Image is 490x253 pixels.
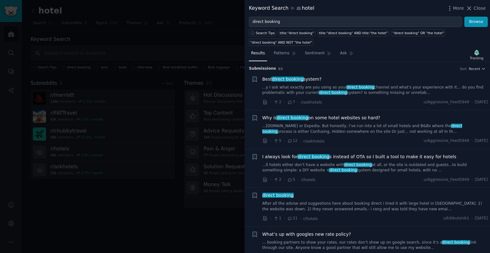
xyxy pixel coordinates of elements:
button: More [446,5,464,12]
span: u/Aggressive_Feed5949 [424,138,469,144]
a: Bestdirect bookingsystem? [262,76,322,83]
span: · [270,176,271,183]
span: 12 [287,138,297,144]
span: · [284,176,285,183]
span: direct booking [329,168,357,172]
span: More [453,5,464,12]
a: "direct booking" AND NOT "the hotel" [249,39,313,46]
input: Try a keyword related to your business [249,17,462,27]
span: · [300,138,301,144]
span: r/askhotels [303,139,325,143]
span: · [270,138,271,144]
a: Sentiment [303,48,333,61]
span: · [284,215,285,222]
a: direct booking [262,192,294,199]
span: u/Aggressive_Feed5949 [424,100,469,105]
div: title:"direct booking" AND title:"the hotel" [319,31,388,35]
span: Best system? [262,76,322,83]
span: · [472,177,473,183]
span: 63 [278,67,283,71]
div: Sort [460,67,467,71]
button: Search Tips [249,29,276,36]
span: 1 [273,216,281,221]
a: What’s up with googles new rate policy? [262,231,351,238]
span: [DATE] [475,138,488,144]
span: direct booking [346,85,375,89]
span: 21 [287,216,297,221]
button: Recent [469,67,486,71]
a: ...[DOMAIN_NAME] or Expedia. But honestly, I’ve run into a lot of small hotels and B&Bs where the... [262,123,488,134]
span: 2 [273,100,281,105]
span: direct booking [319,90,347,95]
a: I always look fordirect bookings instead of OTA so I built a tool to make it easy for hotels [262,153,456,160]
div: Tracking [470,56,483,60]
span: direct booking [262,193,294,198]
span: [DATE] [475,177,488,183]
a: After all the advise and suggestions here about booking direct i tried it with large hotel in [GE... [262,201,488,212]
span: Search Tips [256,31,275,35]
a: Patterns [271,48,298,61]
span: · [270,215,271,222]
div: Keyword Search hotel [249,4,314,12]
a: Why isdirect bookingon some hotel websites so hard? [262,115,380,121]
a: ... booking partners to show your rates. our rates don’t show up on google search, since it’s adi... [262,240,488,251]
span: Why is on some hotel websites so hard? [262,115,380,121]
div: "direct booking" OR "the hotel" [393,31,444,35]
span: · [284,99,285,105]
button: Tracking [467,48,486,61]
span: 2 [273,177,281,183]
span: u/kibbutznik1 [443,216,469,221]
span: Sentiment [305,51,325,56]
span: 5 [287,177,295,183]
span: r/askhotels [301,100,322,105]
a: ...ll hotels either don’t have a website withdirect bookingat all, or the site is outdated and gu... [262,162,488,173]
div: title:"direct booking" [280,31,314,35]
span: 5 [273,138,281,144]
span: direct booking [276,115,309,120]
span: Patterns [274,51,289,56]
span: Submission s [249,66,276,72]
span: · [472,216,473,221]
span: Recent [469,67,480,71]
span: in [291,6,294,11]
span: I always look for s instead of OTA so I built a tool to make it easy for hotels [262,153,456,160]
span: [DATE] [475,216,488,221]
a: Ask [338,48,356,61]
span: direct booking [271,77,304,82]
a: title:"direct booking" [278,29,315,36]
span: · [472,138,473,144]
span: r/hotels [303,217,318,221]
a: "direct booking" OR "the hotel" [391,29,446,36]
a: Results [249,48,267,61]
span: Close [474,5,486,12]
span: · [284,138,285,144]
span: direct booking [344,163,372,167]
span: · [297,176,299,183]
button: Close [466,5,486,12]
span: 7 [287,100,295,105]
span: [DATE] [475,100,488,105]
span: Ask [340,51,347,56]
span: Results [251,51,265,56]
span: · [472,100,473,105]
span: r/hotels [301,178,316,182]
span: · [300,215,301,222]
a: title:"direct booking" AND title:"the hotel" [317,29,389,36]
span: · [270,99,271,105]
button: Browse [464,17,488,27]
span: u/Aggressive_Feed5949 [424,177,469,183]
span: direct booking [442,240,470,245]
a: ...y I ask what exactly are you using as yourdirect bookingchannel and what's your experience wit... [262,85,488,96]
div: "direct booking" AND NOT "the hotel" [250,40,312,45]
span: direct booking [262,124,462,134]
span: · [297,99,299,105]
span: direct booking [297,154,330,159]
